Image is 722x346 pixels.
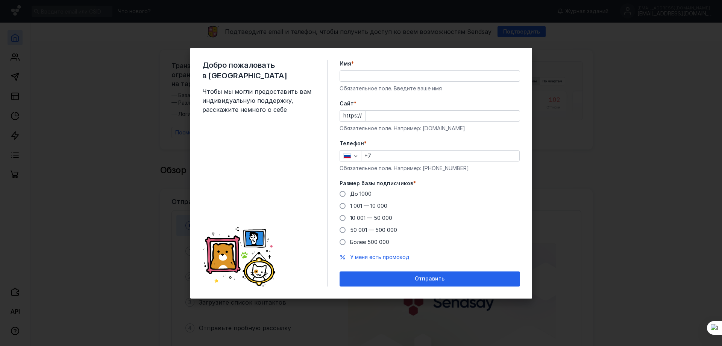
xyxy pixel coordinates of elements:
[415,276,444,282] span: Отправить
[340,85,520,92] div: Обязательное поле. Введите ваше имя
[202,60,315,81] span: Добро пожаловать в [GEOGRAPHIC_DATA]
[350,239,389,245] span: Более 500 000
[340,140,364,147] span: Телефон
[340,125,520,132] div: Обязательное поле. Например: [DOMAIN_NAME]
[340,60,351,67] span: Имя
[340,100,354,107] span: Cайт
[350,215,392,221] span: 10 001 — 50 000
[350,254,410,260] span: У меня есть промокод
[340,165,520,172] div: Обязательное поле. Например: [PHONE_NUMBER]
[202,87,315,114] span: Чтобы мы могли предоставить вам индивидуальную поддержку, расскажите немного о себе
[340,271,520,287] button: Отправить
[350,191,372,197] span: До 1000
[350,227,397,233] span: 50 001 — 500 000
[340,180,413,187] span: Размер базы подписчиков
[350,253,410,261] button: У меня есть промокод
[350,203,387,209] span: 1 001 — 10 000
